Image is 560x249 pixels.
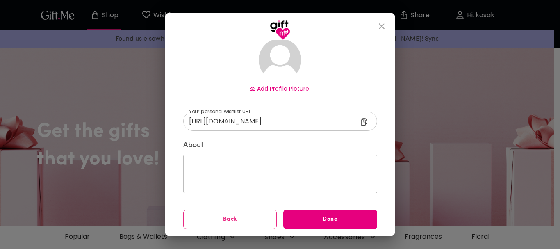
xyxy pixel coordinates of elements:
img: GiftMe Logo [270,20,290,40]
button: Back [183,210,277,229]
span: Back [184,215,277,224]
span: Add Profile Picture [257,85,309,93]
span: Done [283,215,377,224]
button: close [372,16,392,36]
label: About [183,141,377,151]
img: Avatar [259,39,301,81]
button: Done [283,210,377,229]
